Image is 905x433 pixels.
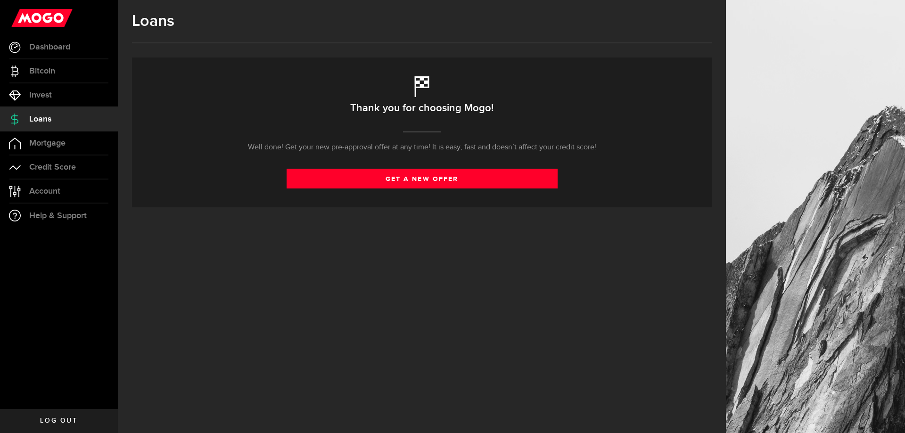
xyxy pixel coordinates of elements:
span: Bitcoin [29,67,55,75]
span: Account [29,187,60,196]
span: Help & Support [29,212,87,220]
span: Log out [40,417,77,424]
span: Mortgage [29,139,66,147]
a: get a new offer [287,169,558,188]
iframe: LiveChat chat widget [865,393,905,433]
span: Loans [29,115,51,123]
h2: Thank you for choosing Mogo! [350,98,494,118]
span: Credit Score [29,163,76,172]
span: Invest [29,91,52,99]
h1: Loans [132,12,712,31]
p: Well done! Get your new pre-approval offer at any time! It is easy, fast and doesn’t affect your ... [248,142,596,153]
span: Dashboard [29,43,70,51]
